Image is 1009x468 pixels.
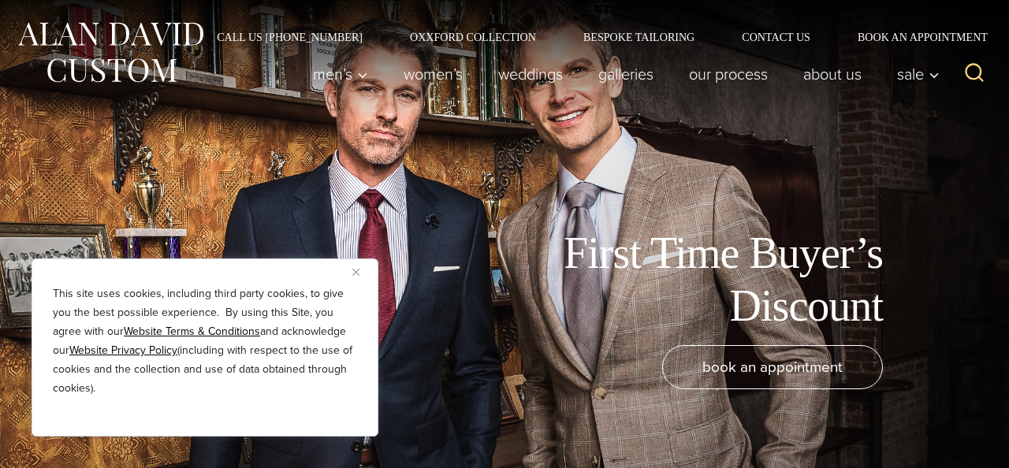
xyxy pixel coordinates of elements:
span: book an appointment [702,355,843,378]
a: book an appointment [662,345,883,389]
span: Men’s [313,66,368,82]
button: Close [352,262,371,281]
a: Bespoke Tailoring [560,32,718,43]
a: Book an Appointment [834,32,993,43]
img: Close [352,269,359,276]
a: Galleries [581,58,672,90]
p: This site uses cookies, including third party cookies, to give you the best possible experience. ... [53,284,357,398]
a: Website Privacy Policy [69,342,177,358]
a: Oxxford Collection [386,32,560,43]
button: View Search Form [955,55,993,93]
nav: Primary Navigation [296,58,948,90]
a: About Us [786,58,880,90]
a: Website Terms & Conditions [124,323,260,340]
a: Contact Us [718,32,834,43]
a: weddings [481,58,581,90]
a: Women’s [386,58,481,90]
nav: Secondary Navigation [193,32,993,43]
h1: First Time Buyer’s Discount [528,227,883,332]
a: Call Us [PHONE_NUMBER] [193,32,386,43]
img: Alan David Custom [16,17,205,87]
a: Our Process [672,58,786,90]
span: Sale [897,66,940,82]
